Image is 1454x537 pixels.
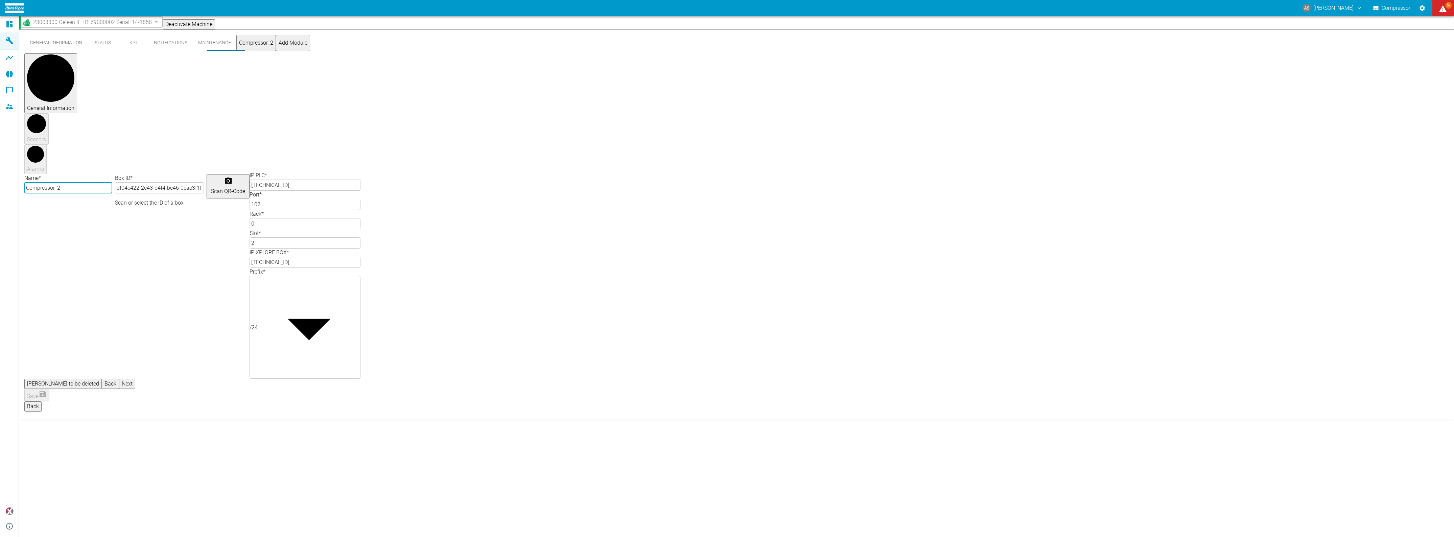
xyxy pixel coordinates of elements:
text: 3 [32,148,39,161]
button: Compressor_2 [236,35,276,51]
label: IP PLC * [250,172,267,179]
span: General Information [27,105,74,111]
button: General Information [24,35,88,51]
button: Settings [1416,2,1428,14]
button: Add Module [276,35,310,51]
button: General Information [24,53,77,113]
button: Deactivate Machine [163,19,215,29]
button: Alarms [24,145,47,174]
span: Sensors [27,136,46,143]
input: Rack [250,218,360,229]
label: Prefix * [250,268,265,275]
label: IP XPLORE BOX * [250,249,289,256]
button: Save [24,389,49,401]
input: Name [24,182,112,193]
label: Name * [24,175,41,181]
button: Next [119,379,135,389]
button: Notifications [148,35,193,51]
label: Slot * [250,230,261,236]
p: Scan or select the ID of a box [115,199,204,207]
button: KPI [118,35,148,51]
span: Scan QR-Code [211,188,245,194]
input: Port [250,199,360,210]
label: Box ID * [115,175,133,181]
button: andreas.schmitt@atlascopco.com [1301,2,1363,14]
button: Maintenance [193,35,236,51]
input: Slot [250,237,360,249]
button: Compressor [1372,2,1412,14]
button: Back [102,379,119,389]
span: 23003300 Geleen II_TR: 69000002 Serial: 14-1858 [33,18,152,26]
span: Alarms [27,166,44,172]
div: AS [1303,4,1311,12]
span: 59 [1445,2,1452,9]
button: Back [24,401,42,412]
img: Xplore Logo [5,507,14,515]
div: / 24 [250,324,258,331]
img: logo [5,3,24,13]
label: Rack * [250,211,264,217]
text: 2 [33,116,40,131]
button: Status [88,35,118,51]
text: 1 [42,60,60,97]
button: [PERSON_NAME] to be deleted [24,379,102,389]
a: 23003300 Geleen II_TR: 69000002 Serial: 14-1858 [22,18,152,26]
button: Scan QR-Code [207,174,250,198]
button: Sensors [24,113,49,145]
label: Port * [250,191,262,198]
